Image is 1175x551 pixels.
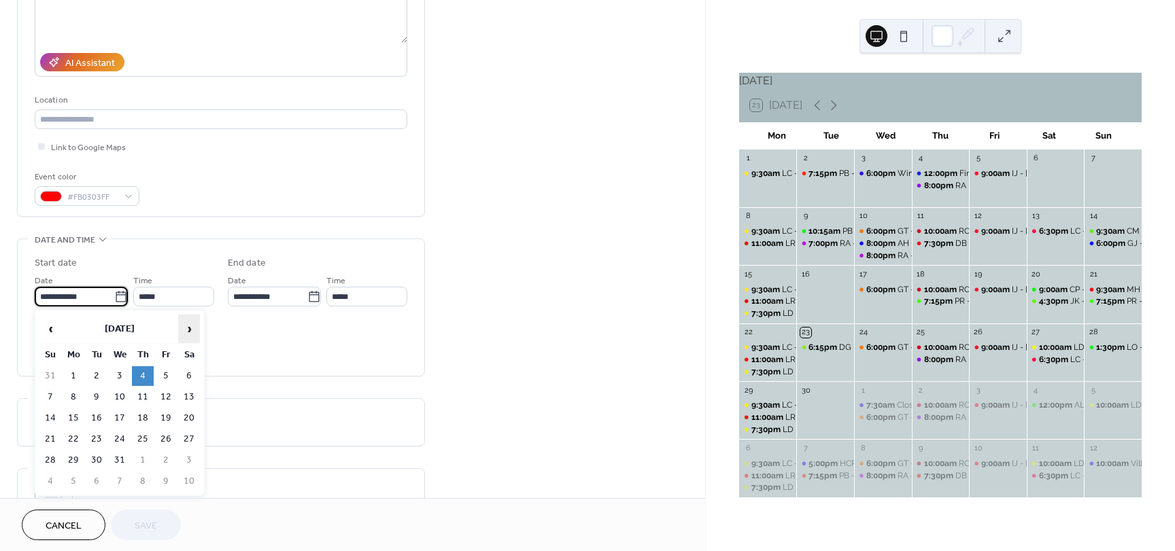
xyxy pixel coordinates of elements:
div: RA - Band Practice (Thu) [912,354,970,366]
span: 6:00pm [866,284,898,296]
span: 10:15am [808,226,842,237]
span: 10:00am [924,399,959,411]
span: 6:00pm [866,342,898,353]
div: AL - Private Party [1074,399,1140,411]
div: PB - Private event [796,226,854,237]
div: GT - Private Meeting [854,284,912,296]
div: 10 [973,443,983,453]
div: LR - Yoga group [739,296,797,307]
span: 11:00am [751,470,785,482]
td: 25 [132,429,154,449]
td: 7 [39,387,61,407]
div: Wine and Words on Wednesdays [898,168,1024,179]
span: 10:00am [924,284,959,296]
div: AI Assistant [65,56,115,71]
th: Th [132,345,154,365]
div: End date [228,256,266,270]
span: 6:00pm [866,168,898,179]
div: Location [35,93,405,107]
td: 26 [155,429,177,449]
span: 12:00pm [924,168,959,179]
td: 4 [132,366,154,386]
span: 7:30pm [924,470,955,482]
div: 30 [800,385,811,395]
span: 11:00am [751,296,785,307]
span: 9:30am [1096,284,1127,296]
span: Date [35,274,53,288]
div: 1 [743,154,753,164]
span: 7:30am [866,399,897,411]
div: PR - Private meeting [1084,296,1142,307]
div: RA - Band Practice (Wed) [854,250,912,262]
div: LD - Choir practice [783,424,854,436]
div: LC - Pilates [739,458,797,469]
th: Tu [86,345,107,365]
div: HCRR - Committee [840,458,912,469]
td: 29 [63,450,84,470]
div: LD - Choir practice [739,366,797,378]
div: RC - Yoga [912,399,970,411]
td: 9 [86,387,107,407]
div: 21 [1088,269,1098,279]
div: CP - Private event [1027,284,1085,296]
span: 11:00am [751,412,785,423]
td: 2 [155,450,177,470]
span: 7:15pm [924,296,955,307]
div: LD - Choir practice [783,308,854,319]
div: LC - Pilates [739,399,797,411]
div: RC - Yoga [959,399,996,411]
div: LD - Messiah Rehearsal [1027,342,1085,353]
div: LC - Pilates [782,284,825,296]
div: 5 [973,154,983,164]
span: 10:00am [1096,458,1131,469]
div: LR - Yoga group [785,412,846,423]
span: 10:00am [924,226,959,237]
div: MH - Feltmakers [1084,284,1142,296]
div: CP - Private event [1070,284,1136,296]
th: Fr [155,345,177,365]
div: 7 [1088,154,1098,164]
div: PB - Art group [796,168,854,179]
div: IJ - [GEOGRAPHIC_DATA][PERSON_NAME] [1012,226,1170,237]
td: 23 [86,429,107,449]
span: 6:00pm [866,226,898,237]
div: Fire Extinguisher Testing [912,168,970,179]
div: IJ - St Johns church [969,284,1027,296]
div: GT - Private Meeting [898,226,975,237]
div: 14 [1088,211,1098,221]
div: DB - Men's club [912,238,970,249]
div: Fri [968,122,1022,149]
div: RA - Band Practice [840,238,911,249]
th: Sa [178,345,200,365]
div: 26 [973,327,983,338]
td: 27 [178,429,200,449]
div: GT - Private Meeting [854,412,912,423]
span: 12:00pm [1039,399,1074,411]
td: 13 [178,387,200,407]
span: Link to Google Maps [51,141,126,155]
span: 10:00am [1096,399,1131,411]
div: PB - Private event [842,226,909,237]
span: 7:15pm [808,168,839,179]
div: 7 [800,443,811,453]
span: 8:00pm [866,470,898,482]
div: LD - Choir practice [739,424,797,436]
td: 1 [132,450,154,470]
td: 3 [109,366,131,386]
div: PR - Private meeting [955,296,1032,307]
div: RA - Band Practice (Wed) [854,470,912,482]
div: Wed [859,122,913,149]
div: Start date [35,256,77,270]
td: 4 [39,472,61,491]
div: PB - Art group [796,470,854,482]
div: 19 [973,269,983,279]
div: 2 [800,154,811,164]
th: [DATE] [63,315,177,344]
th: Su [39,345,61,365]
td: 11 [132,387,154,407]
td: 19 [155,408,177,428]
div: 3 [973,385,983,395]
th: We [109,345,131,365]
span: 9:30am [751,399,782,411]
div: IJ - [GEOGRAPHIC_DATA][PERSON_NAME] [1012,168,1170,179]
